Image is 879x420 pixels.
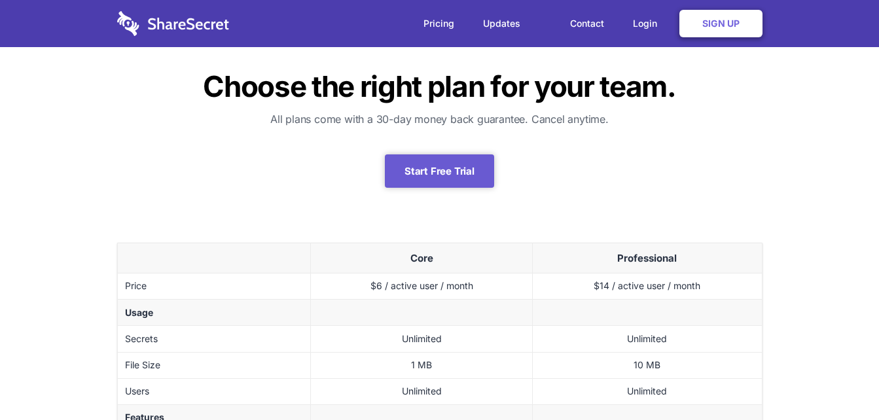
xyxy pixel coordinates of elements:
[117,111,762,127] h3: All plans come with a 30-day money back guarantee. Cancel anytime.
[117,352,311,378] td: File Size
[533,273,762,300] td: $14 / active user / month
[117,273,311,300] td: Price
[679,10,762,37] a: Sign Up
[620,3,677,44] a: Login
[385,154,494,188] a: Start Free Trial
[117,378,311,404] td: Users
[311,243,533,273] th: Core
[311,352,533,378] td: 1 MB
[533,243,762,273] th: Professional
[410,3,467,44] a: Pricing
[311,378,533,404] td: Unlimited
[557,3,617,44] a: Contact
[117,300,311,326] td: Usage
[533,378,762,404] td: Unlimited
[533,326,762,352] td: Unlimited
[117,11,229,36] img: logo-wordmark-white-trans-d4663122ce5f474addd5e946df7df03e33cb6a1c49d2221995e7729f52c070b2.svg
[311,273,533,300] td: $6 / active user / month
[533,352,762,378] td: 10 MB
[117,72,762,101] h1: Choose the right plan for your team.
[311,326,533,352] td: Unlimited
[117,326,311,352] td: Secrets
